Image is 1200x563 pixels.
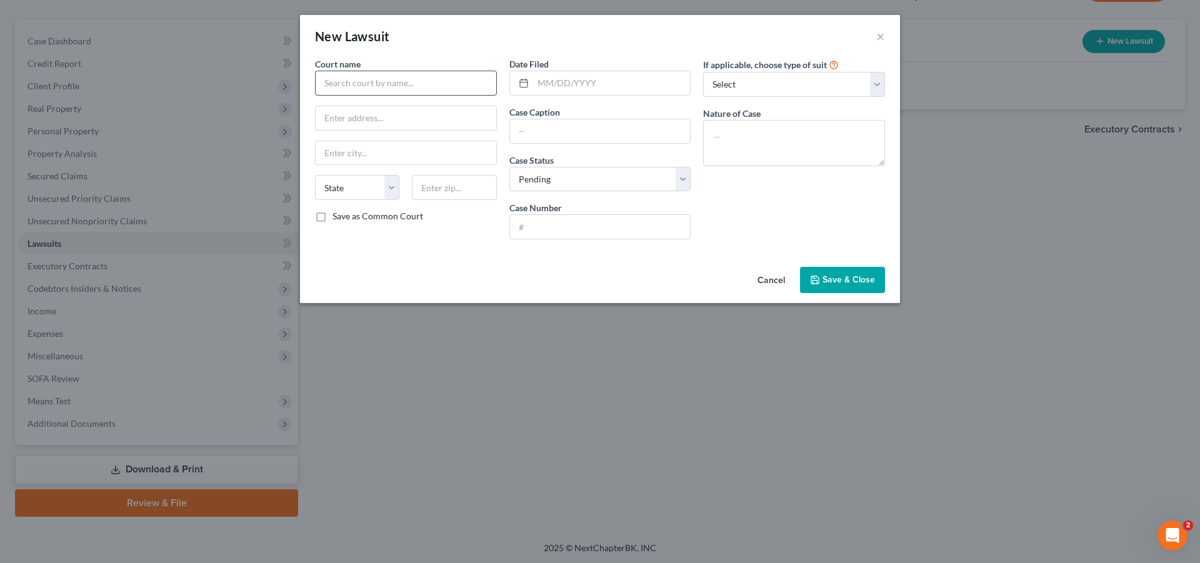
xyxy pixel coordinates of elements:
button: Cancel [747,268,795,293]
input: Enter city... [316,141,496,165]
span: Save & Close [822,274,875,285]
input: MM/DD/YYYY [533,71,691,95]
span: 2 [1183,521,1193,531]
button: × [876,29,885,44]
input: Enter zip... [412,175,496,200]
span: Lawsuit [345,29,390,44]
input: -- [510,119,691,143]
input: Enter address... [316,106,496,130]
label: Save as Common Court [332,210,423,222]
iframe: Intercom live chat [1157,521,1187,551]
label: Case Number [509,201,562,214]
label: Nature of Case [703,107,761,120]
label: If applicable, choose type of suit [703,58,827,71]
label: Date Filed [509,57,549,71]
label: Case Caption [509,106,560,119]
span: Court name [315,59,361,69]
span: New [315,29,342,44]
span: Case Status [509,155,554,166]
button: Save & Close [800,267,885,293]
input: Search court by name... [315,71,497,96]
input: # [510,215,691,239]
